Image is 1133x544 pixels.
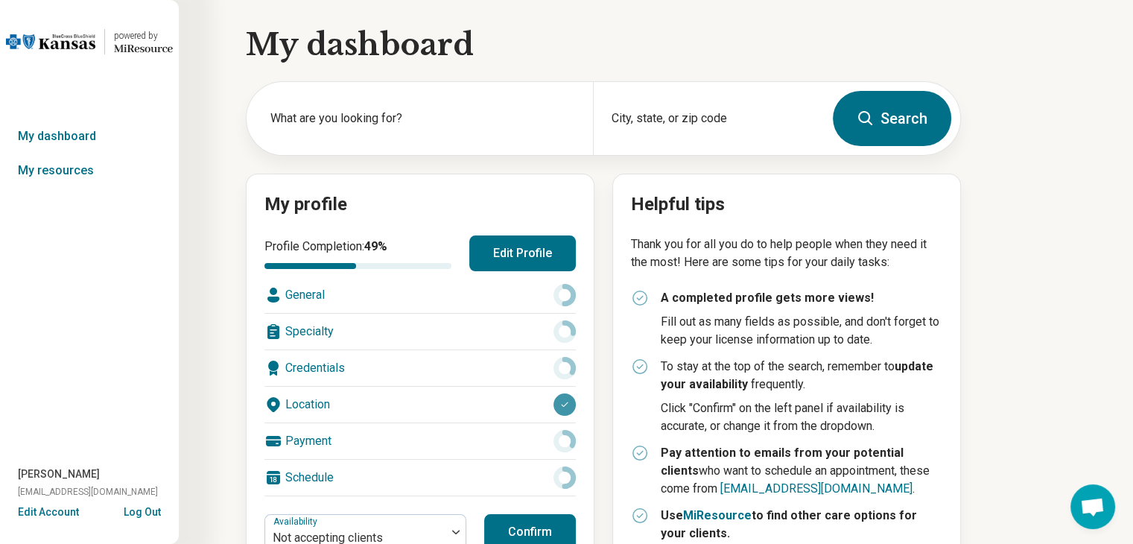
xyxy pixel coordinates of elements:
p: To stay at the top of the search, remember to frequently. [661,358,942,393]
label: Availability [273,516,320,527]
button: Log Out [124,505,161,516]
div: General [264,277,576,313]
a: [EMAIL_ADDRESS][DOMAIN_NAME] [720,481,913,496]
div: Profile Completion: [264,238,451,269]
h2: Helpful tips [631,192,942,218]
span: [PERSON_NAME] [18,466,100,482]
p: who want to schedule an appointment, these come from . [661,444,942,498]
div: Credentials [264,350,576,386]
div: Location [264,387,576,423]
a: MiResource [683,508,752,522]
span: [EMAIL_ADDRESS][DOMAIN_NAME] [18,485,158,499]
p: Click "Confirm" on the left panel if availability is accurate, or change it from the dropdown. [661,399,942,435]
div: Specialty [264,314,576,350]
p: Thank you for all you do to help people when they need it the most! Here are some tips for your d... [631,235,942,271]
button: Edit Profile [469,235,576,271]
img: Blue Cross Blue Shield Kansas [6,24,95,60]
div: Open chat [1070,484,1115,529]
span: 49 % [364,239,387,253]
div: Schedule [264,460,576,496]
button: Search [833,91,951,146]
h2: My profile [264,192,576,218]
div: Payment [264,423,576,459]
strong: A completed profile gets more views! [661,291,874,305]
div: powered by [114,29,173,42]
label: What are you looking for? [270,110,575,127]
strong: Use to find other care options for your clients. [661,508,917,540]
p: Fill out as many fields as possible, and don't forget to keep your license information up to date. [661,313,942,349]
strong: update your availability [661,359,933,391]
a: Blue Cross Blue Shield Kansaspowered by [6,24,173,60]
button: Edit Account [18,505,79,520]
strong: Pay attention to emails from your potential clients [661,446,904,478]
h1: My dashboard [246,24,961,66]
